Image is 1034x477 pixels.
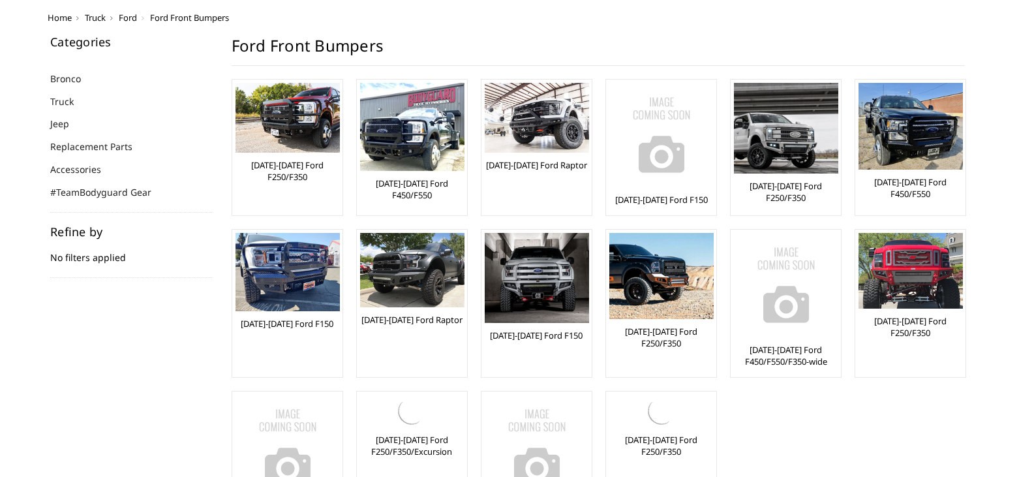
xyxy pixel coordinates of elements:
[615,194,708,206] a: [DATE]-[DATE] Ford F150
[859,315,962,339] a: [DATE]-[DATE] Ford F250/F350
[734,233,838,337] a: No Image
[486,159,587,171] a: [DATE]-[DATE] Ford Raptor
[119,12,137,23] a: Ford
[859,176,962,200] a: [DATE]-[DATE] Ford F450/F550
[241,318,333,330] a: [DATE]-[DATE] Ford F150
[150,12,229,23] span: Ford Front Bumpers
[50,140,149,153] a: Replacement Parts
[50,162,117,176] a: Accessories
[50,226,212,278] div: No filters applied
[609,434,713,457] a: [DATE]-[DATE] Ford F250/F350
[490,330,583,341] a: [DATE]-[DATE] Ford F150
[360,177,464,201] a: [DATE]-[DATE] Ford F450/F550
[50,117,85,131] a: Jeep
[734,233,838,337] img: No Image
[361,314,463,326] a: [DATE]-[DATE] Ford Raptor
[360,434,464,457] a: [DATE]-[DATE] Ford F250/F350/Excursion
[50,185,168,199] a: #TeamBodyguard Gear
[734,180,838,204] a: [DATE]-[DATE] Ford F250/F350
[734,344,838,367] a: [DATE]-[DATE] Ford F450/F550/F350-wide
[50,36,212,48] h5: Categories
[50,226,212,238] h5: Refine by
[50,72,97,85] a: Bronco
[48,12,72,23] a: Home
[609,326,713,349] a: [DATE]-[DATE] Ford F250/F350
[85,12,106,23] a: Truck
[232,36,965,66] h1: Ford Front Bumpers
[236,159,339,183] a: [DATE]-[DATE] Ford F250/F350
[50,95,90,108] a: Truck
[609,83,714,187] img: No Image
